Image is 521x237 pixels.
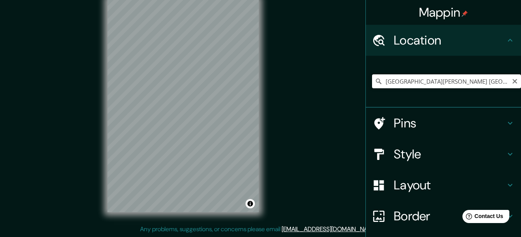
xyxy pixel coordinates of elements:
[366,170,521,201] div: Layout
[462,10,468,17] img: pin-icon.png
[394,115,505,131] h4: Pins
[394,33,505,48] h4: Location
[366,201,521,232] div: Border
[366,25,521,56] div: Location
[246,199,255,208] button: Toggle attribution
[512,77,518,84] button: Clear
[140,225,379,234] p: Any problems, suggestions, or concerns please email .
[394,177,505,193] h4: Layout
[366,108,521,139] div: Pins
[452,207,512,228] iframe: Help widget launcher
[372,74,521,88] input: Pick your city or area
[419,5,468,20] h4: Mappin
[282,225,377,233] a: [EMAIL_ADDRESS][DOMAIN_NAME]
[394,208,505,224] h4: Border
[394,146,505,162] h4: Style
[366,139,521,170] div: Style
